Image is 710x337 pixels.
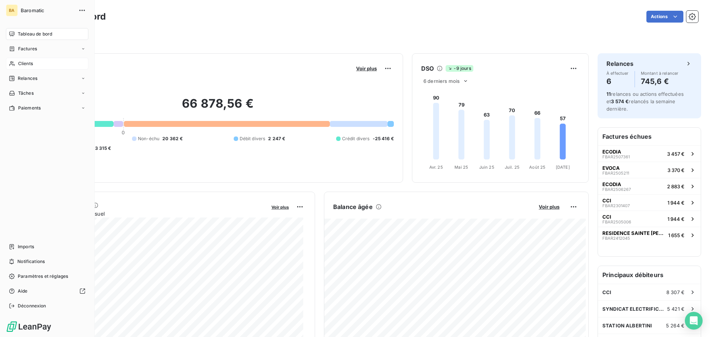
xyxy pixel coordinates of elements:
span: ECODIA [602,149,621,155]
h6: Principaux débiteurs [598,266,701,284]
span: FBAR2505006 [602,220,631,224]
span: Tâches [18,90,34,97]
span: Montant à relancer [641,71,679,75]
span: 1 944 € [667,200,684,206]
button: Actions [646,11,683,23]
span: Paramètres et réglages [18,273,68,280]
span: EVOCA [602,165,620,171]
span: Notifications [17,258,45,265]
tspan: Avr. 25 [429,165,443,170]
span: Déconnexion [18,303,46,309]
span: CCI [602,214,611,220]
button: ECODIAFBAR25073613 457 € [598,145,701,162]
button: CCIFBAR23014071 944 € [598,194,701,210]
span: 3 574 € [611,98,629,104]
span: -9 jours [446,65,473,72]
span: Baromatic [21,7,74,13]
h6: Relances [606,59,633,68]
span: Voir plus [356,65,377,71]
span: Imports [18,243,34,250]
span: Factures [18,46,37,52]
h6: Balance âgée [333,202,373,211]
div: BA [6,4,18,16]
img: Logo LeanPay [6,321,52,333]
span: 1 944 € [667,216,684,222]
tspan: [DATE] [556,165,570,170]
span: 0 [122,129,125,135]
tspan: Août 25 [529,165,545,170]
span: Relances [18,75,37,82]
span: À effectuer [606,71,629,75]
tspan: Juin 25 [479,165,494,170]
span: Chiffre d'affaires mensuel [42,210,266,218]
span: 6 derniers mois [423,78,460,84]
span: ECODIA [602,181,621,187]
div: Open Intercom Messenger [685,312,703,330]
span: CCI [602,289,611,295]
span: 1 655 € [668,232,684,238]
span: RESIDENCE SAINTE [PERSON_NAME] [602,230,665,236]
span: Aide [18,288,28,294]
span: 5 421 € [667,306,684,312]
a: Aide [6,285,88,297]
span: Non-échu [138,135,159,142]
span: FBAR2412045 [602,236,630,240]
span: 2 247 € [268,135,285,142]
span: FBAR2507361 [602,155,630,159]
h2: 66 878,56 € [42,96,394,118]
span: Clients [18,60,33,67]
span: 2 883 € [667,183,684,189]
span: 8 307 € [666,289,684,295]
span: 3 370 € [667,167,684,173]
span: FBAR2506267 [602,187,631,192]
button: ECODIAFBAR25062672 883 € [598,178,701,194]
span: Voir plus [539,204,559,210]
button: RESIDENCE SAINTE [PERSON_NAME]FBAR24120451 655 € [598,227,701,243]
button: Voir plus [269,203,291,210]
span: 20 362 € [162,135,183,142]
span: FBAR2301407 [602,203,630,208]
span: relances ou actions effectuées et relancés la semaine dernière. [606,91,684,112]
h4: 745,6 € [641,75,679,87]
h6: DSO [421,64,434,73]
span: Débit divers [240,135,266,142]
h6: Factures échues [598,128,701,145]
span: Paiements [18,105,41,111]
span: Tableau de bord [18,31,52,37]
span: 11 [606,91,611,97]
h4: 6 [606,75,629,87]
span: -3 315 € [93,145,111,152]
span: CCI [602,198,611,203]
span: SYNDICAT ELECTRIFICATION [602,306,667,312]
span: 3 457 € [667,151,684,157]
span: 5 264 € [666,323,684,328]
button: Voir plus [537,203,562,210]
button: Voir plus [354,65,379,72]
button: CCIFBAR25050061 944 € [598,210,701,227]
tspan: Juil. 25 [505,165,520,170]
span: Voir plus [271,205,289,210]
span: FBAR2505211 [602,171,629,175]
span: Crédit divers [342,135,370,142]
span: STATION ALBERTINI [602,323,652,328]
button: EVOCAFBAR25052113 370 € [598,162,701,178]
tspan: Mai 25 [454,165,468,170]
span: -25 416 € [373,135,394,142]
